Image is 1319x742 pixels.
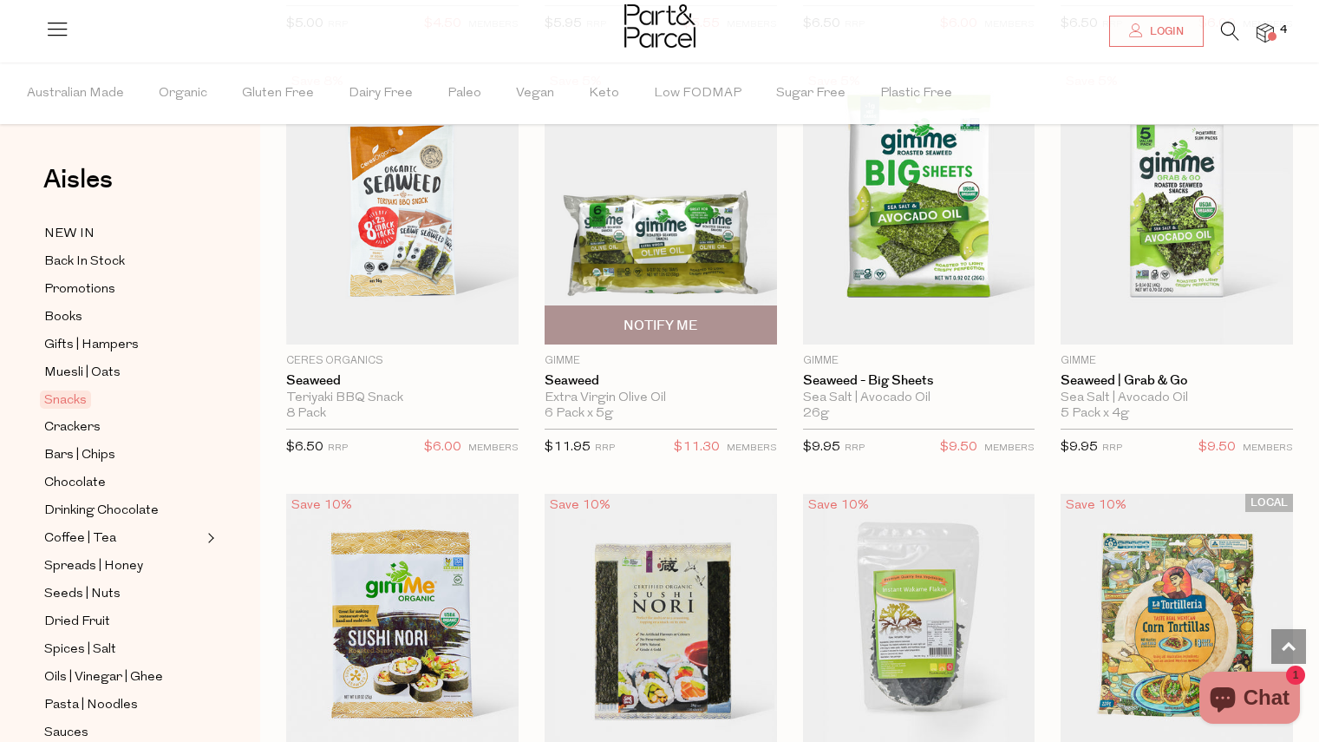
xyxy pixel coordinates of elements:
a: Aisles [43,167,113,210]
a: Login [1109,16,1204,47]
img: Seaweed - Big Sheets [803,70,1035,345]
span: LOCAL [1245,494,1293,512]
button: Expand/Collapse Coffee | Tea [203,528,215,548]
span: Low FODMAP [654,63,741,124]
img: Seaweed [545,70,777,345]
small: MEMBERS [468,443,519,453]
a: Seaweed [286,373,519,389]
span: Gluten Free [242,63,314,124]
span: Dairy Free [349,63,413,124]
small: RRP [1102,443,1122,453]
small: MEMBERS [984,443,1035,453]
div: Extra Virgin Olive Oil [545,391,777,406]
p: Gimme [803,353,1035,369]
span: Dried Fruit [44,612,110,633]
span: Plastic Free [880,63,952,124]
a: Books [44,306,202,328]
a: NEW IN [44,223,202,245]
span: $9.50 [940,437,977,459]
a: 4 [1257,23,1274,42]
a: Seaweed [545,373,777,389]
span: Australian Made [27,63,124,124]
div: Teriyaki BBQ Snack [286,391,519,406]
span: $9.95 [1061,441,1098,454]
a: Muesli | Oats [44,362,202,384]
span: $11.95 [545,441,591,454]
a: Dried Fruit [44,611,202,633]
p: Gimme [545,353,777,369]
a: Bars | Chips [44,444,202,466]
span: 8 Pack [286,406,326,422]
span: $6.50 [286,441,323,454]
p: Ceres Organics [286,353,519,369]
img: Seaweed [286,70,519,345]
span: Seeds | Nuts [44,584,121,605]
div: Save 10% [286,494,357,517]
button: Notify Me [545,305,777,345]
a: Pasta | Noodles [44,694,202,716]
inbox-online-store-chat: Shopify online store chat [1194,672,1305,728]
a: Gifts | Hampers [44,334,202,356]
a: Spreads | Honey [44,555,202,577]
span: Spreads | Honey [44,556,143,577]
span: Keto [589,63,619,124]
img: Part&Parcel [624,4,695,48]
p: Gimme [1061,353,1293,369]
span: Muesli | Oats [44,363,121,384]
span: $9.50 [1198,437,1236,459]
span: Aisles [43,161,113,199]
span: Spices | Salt [44,640,116,660]
small: RRP [845,443,865,453]
a: Promotions [44,279,202,300]
span: 6 Pack x 5g [545,406,613,422]
span: Books [44,307,82,328]
div: Sea Salt | Avocado Oil [803,391,1035,406]
a: Drinking Chocolate [44,500,202,522]
span: Chocolate [44,473,106,494]
span: Login [1146,24,1184,39]
a: Crackers [44,417,202,438]
span: 4 [1276,23,1291,38]
span: Paleo [447,63,481,124]
span: 26g [803,406,829,422]
div: Save 10% [803,494,874,517]
span: Snacks [40,391,91,409]
div: Save 10% [545,494,616,517]
a: Seaweed - Big Sheets [803,373,1035,389]
small: MEMBERS [1243,443,1293,453]
a: Seaweed | Grab & Go [1061,373,1293,389]
span: Coffee | Tea [44,529,116,549]
span: Sugar Free [776,63,846,124]
div: Save 10% [1061,494,1132,517]
span: Oils | Vinegar | Ghee [44,667,163,688]
span: Promotions [44,279,115,300]
span: Back In Stock [44,252,125,273]
a: Seeds | Nuts [44,583,202,605]
span: 5 Pack x 4g [1061,406,1129,422]
a: Snacks [44,390,202,410]
small: RRP [595,443,615,453]
span: Drinking Chocolate [44,501,159,522]
a: Oils | Vinegar | Ghee [44,666,202,688]
span: $11.30 [674,437,720,459]
span: Notify Me [624,317,697,335]
span: NEW IN [44,224,95,245]
small: RRP [328,443,348,453]
img: Seaweed | Grab & Go [1061,70,1293,345]
a: Back In Stock [44,251,202,273]
span: Vegan [516,63,554,124]
span: Gifts | Hampers [44,335,139,356]
span: Organic [159,63,207,124]
a: Spices | Salt [44,639,202,660]
div: Sea Salt | Avocado Oil [1061,391,1293,406]
small: MEMBERS [727,443,777,453]
span: $9.95 [803,441,840,454]
span: Crackers [44,417,101,438]
a: Coffee | Tea [44,528,202,549]
a: Chocolate [44,472,202,494]
span: Pasta | Noodles [44,695,138,716]
span: Bars | Chips [44,445,115,466]
span: $6.00 [424,437,461,459]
